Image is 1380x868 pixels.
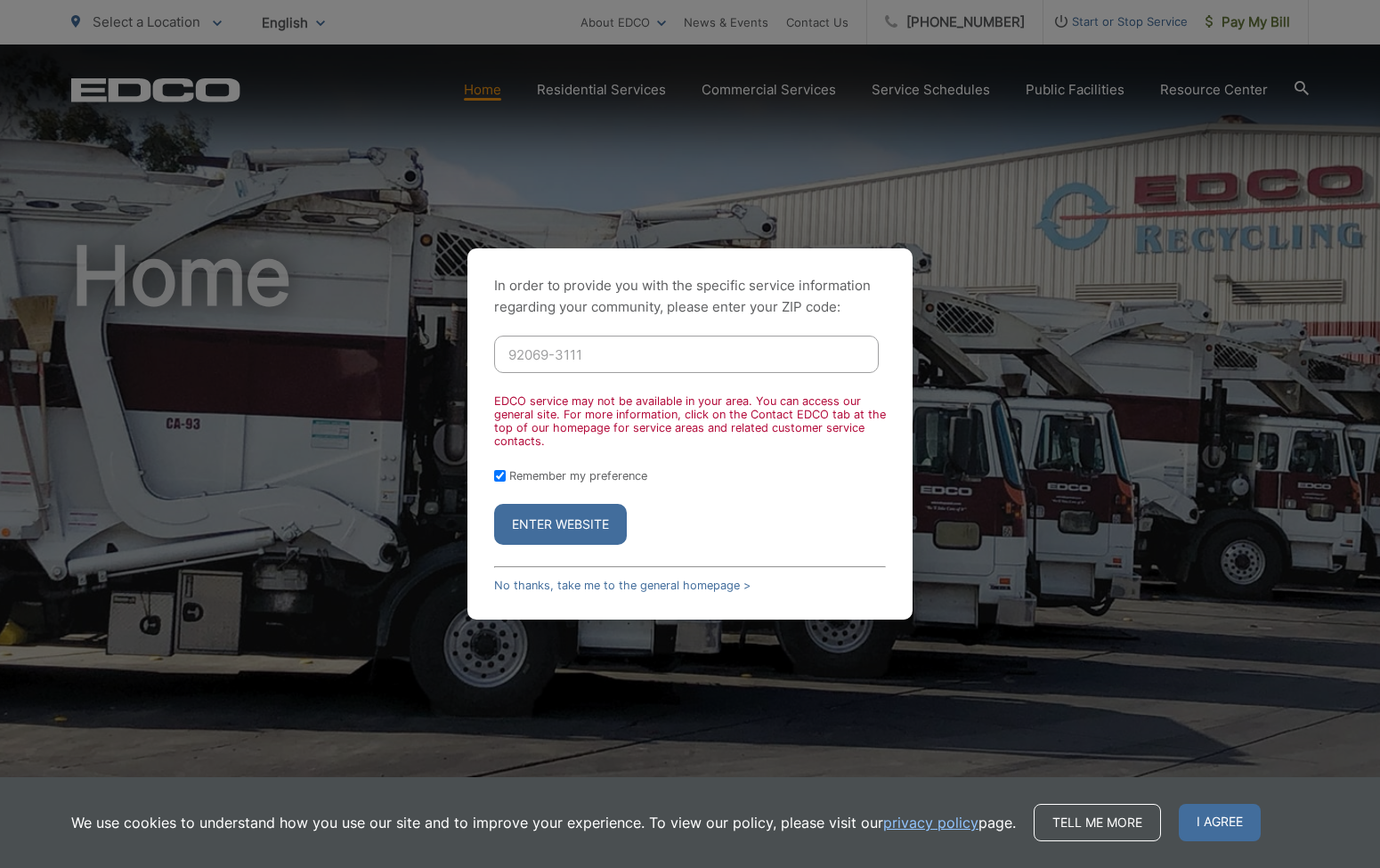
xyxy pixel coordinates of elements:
p: In order to provide you with the specific service information regarding your community, please en... [494,275,886,318]
a: No thanks, take me to the general homepage > [494,579,751,592]
input: Enter ZIP Code [494,336,879,373]
a: Tell me more [1034,804,1161,841]
label: Remember my preference [509,469,647,483]
span: I agree [1179,804,1261,841]
div: EDCO service may not be available in your area. You can access our general site. For more informa... [494,394,886,448]
a: privacy policy [883,812,978,833]
button: Enter Website [494,504,627,545]
p: We use cookies to understand how you use our site and to improve your experience. To view our pol... [71,812,1016,833]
